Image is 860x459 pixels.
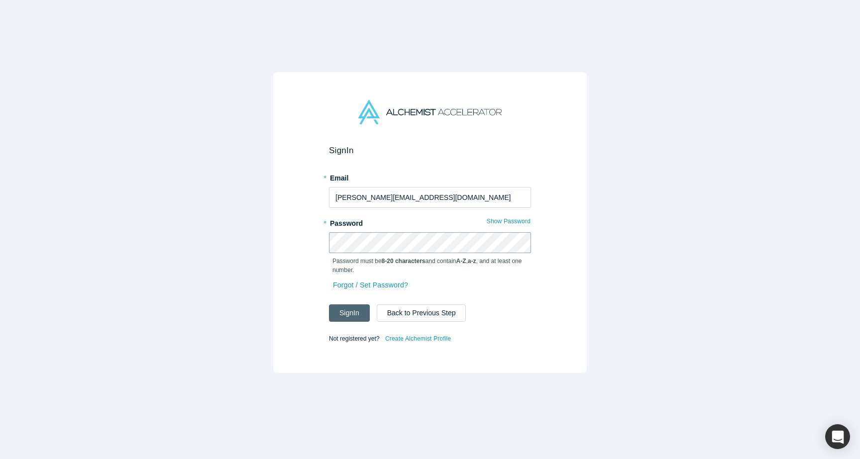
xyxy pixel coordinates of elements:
label: Password [329,215,531,229]
img: Alchemist Accelerator Logo [358,100,502,124]
button: Back to Previous Step [377,304,466,322]
strong: A-Z [456,258,466,265]
a: Forgot / Set Password? [332,276,409,294]
span: Not registered yet? [329,335,379,342]
label: Email [329,170,531,184]
strong: 8-20 characters [382,258,426,265]
h2: Sign In [329,145,531,156]
p: Password must be and contain , , and at least one number. [332,257,528,275]
button: SignIn [329,304,370,322]
button: Show Password [486,215,531,228]
strong: a-z [468,258,476,265]
a: Create Alchemist Profile [385,332,451,345]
